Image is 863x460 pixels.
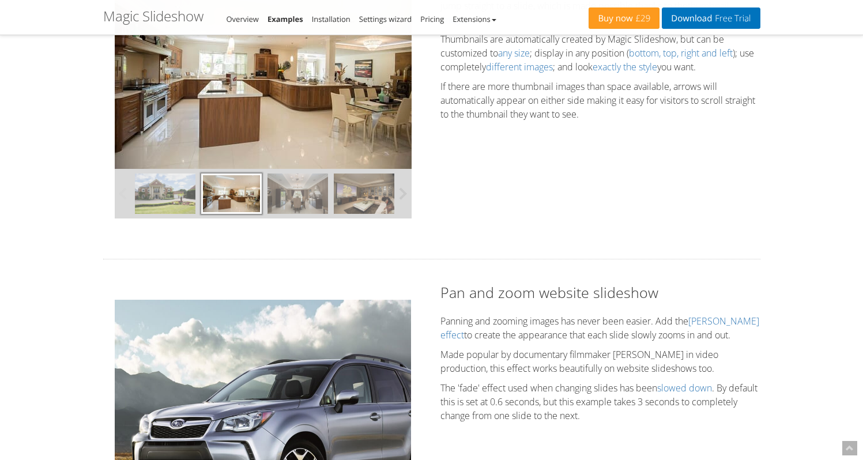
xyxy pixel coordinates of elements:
[593,61,657,73] a: exactly the style
[440,314,760,342] p: Panning and zooming images has never been easier. Add the to create the appearance that each slid...
[312,14,351,24] a: Installation
[440,348,760,375] p: Made popular by documentary filmmaker [PERSON_NAME] in video production, this effect works beauti...
[334,174,394,214] img: javascript-slideshow-07.jpg
[440,381,760,423] p: The 'fade' effect used when changing slides has been . By default this is set at 0.6 seconds, but...
[359,14,412,24] a: Settings wizard
[657,382,712,394] a: slowed down
[662,7,760,29] a: DownloadFree Trial
[135,174,195,214] img: javascript-slideshow-01.jpg
[712,14,751,23] span: Free Trial
[440,32,760,74] p: Thumbnails are automatically created by Magic Slideshow, but can be customized to ; display in an...
[267,14,303,24] a: Examples
[440,282,760,303] h2: Pan and zoom website slideshow
[629,47,733,59] a: bottom, top, right and left
[103,9,203,24] h1: Magic Slideshow
[420,14,444,24] a: Pricing
[440,315,759,341] a: [PERSON_NAME] effect
[589,7,660,29] a: Buy now£29
[440,80,760,121] p: If there are more thumbnail images than space available, arrows will automatically appear on eith...
[633,14,651,23] span: £29
[227,14,259,24] a: Overview
[267,174,328,214] img: javascript-slideshow-04.jpg
[498,47,530,59] a: any size
[453,14,496,24] a: Extensions
[486,61,553,73] a: different images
